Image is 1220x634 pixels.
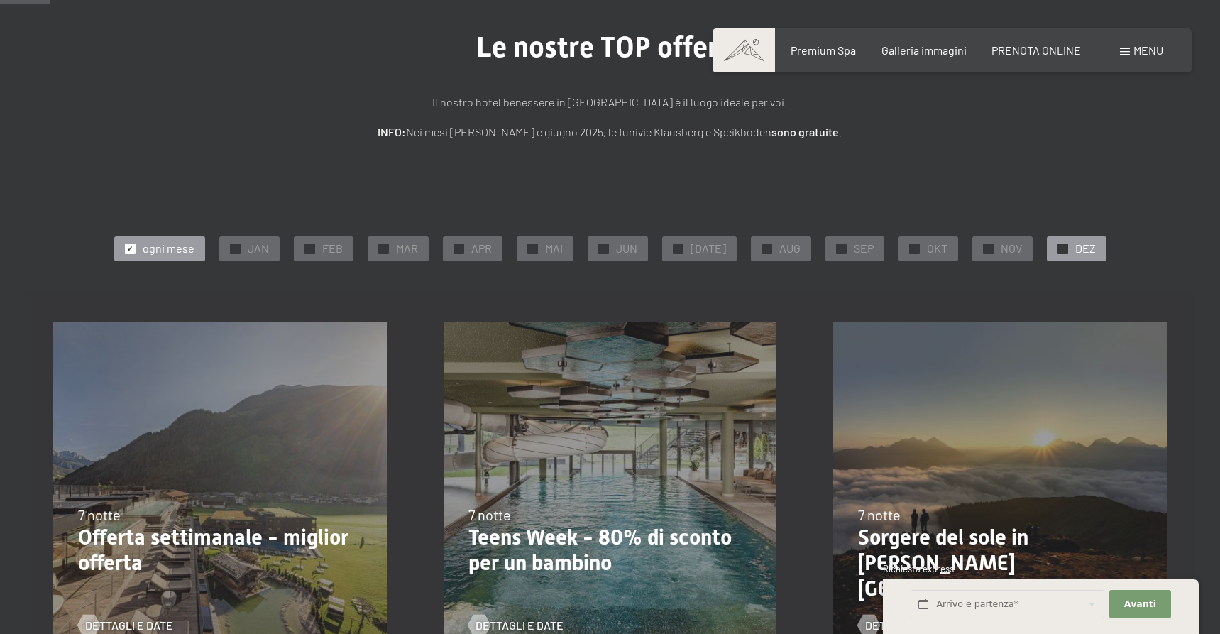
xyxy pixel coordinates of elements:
[771,125,839,138] strong: sono gratuite
[1124,598,1156,611] span: Avanti
[991,43,1081,57] a: PRENOTA ONLINE
[858,618,953,633] a: Dettagli e Date
[476,31,744,64] span: Le nostre TOP offerte
[1075,241,1096,256] span: DEZ
[78,506,121,523] span: 7 notte
[791,43,856,57] a: Premium Spa
[78,525,362,576] p: Offerta settimanale - miglior offerta
[255,123,965,141] p: Nei mesi [PERSON_NAME] e giugno 2025, le funivie Klausberg e Speikboden .
[232,244,238,253] span: ✓
[322,241,343,256] span: FEB
[691,241,726,256] span: [DATE]
[127,244,133,253] span: ✓
[545,241,563,256] span: MAI
[468,506,511,523] span: 7 notte
[380,244,386,253] span: ✓
[468,525,752,576] p: Teens Week - 80% di sconto per un bambino
[600,244,606,253] span: ✓
[529,244,535,253] span: ✓
[396,241,418,256] span: MAR
[881,43,967,57] a: Galleria immagini
[471,241,492,256] span: APR
[927,241,947,256] span: OKT
[255,93,965,111] p: Il nostro hotel benessere in [GEOGRAPHIC_DATA] è il luogo ideale per voi.
[1109,590,1170,619] button: Avanti
[858,506,901,523] span: 7 notte
[143,241,194,256] span: ogni mese
[248,241,269,256] span: JAN
[1060,244,1065,253] span: ✓
[378,125,406,138] strong: INFO:
[456,244,461,253] span: ✓
[858,525,1142,601] p: Sorgere del sole in [PERSON_NAME][GEOGRAPHIC_DATA]
[985,244,991,253] span: ✓
[865,618,953,633] span: Dettagli e Date
[476,618,564,633] span: Dettagli e Date
[911,244,917,253] span: ✓
[854,241,874,256] span: SEP
[1001,241,1022,256] span: NOV
[616,241,637,256] span: JUN
[883,563,954,574] span: Richiesta express
[764,244,769,253] span: ✓
[85,618,173,633] span: Dettagli e Date
[838,244,844,253] span: ✓
[779,241,801,256] span: AUG
[675,244,681,253] span: ✓
[468,618,564,633] a: Dettagli e Date
[307,244,312,253] span: ✓
[78,618,173,633] a: Dettagli e Date
[1133,43,1163,57] span: Menu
